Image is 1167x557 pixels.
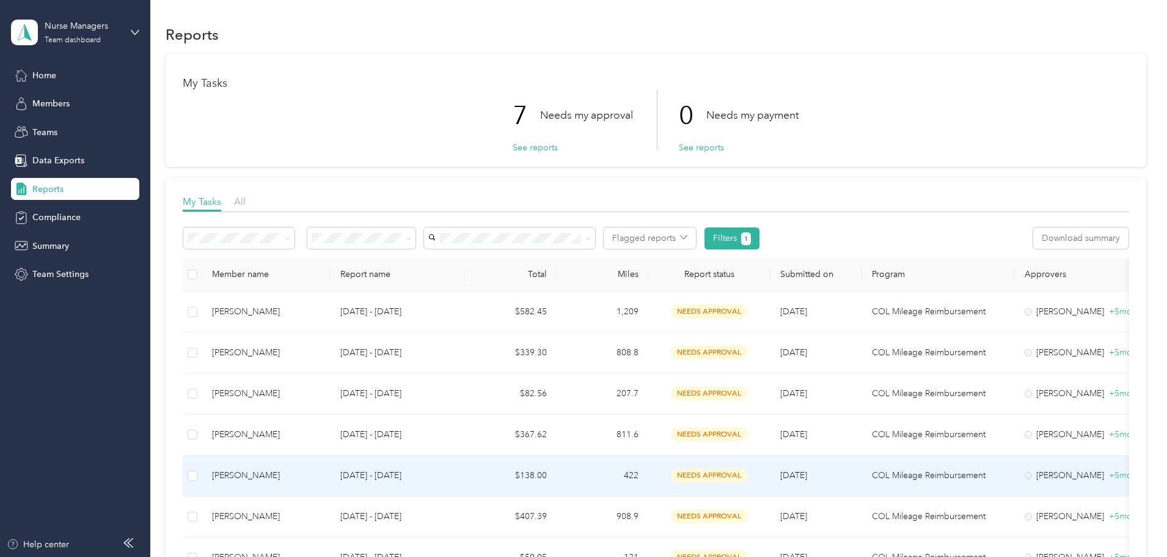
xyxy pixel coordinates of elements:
[557,496,648,537] td: 908.9
[465,496,557,537] td: $407.39
[780,429,807,440] span: [DATE]
[679,90,706,141] p: 0
[780,511,807,522] span: [DATE]
[1109,306,1140,317] span: + 5 more
[780,347,807,358] span: [DATE]
[340,346,455,360] p: [DATE] - [DATE]
[557,292,648,333] td: 1,209
[604,227,696,249] button: Flagged reports
[32,126,57,139] span: Teams
[744,234,748,245] span: 1
[872,346,1005,360] p: COL Mileage Reimbursement
[32,240,69,253] span: Summary
[1025,510,1127,523] div: [PERSON_NAME]
[671,386,748,400] span: needs approval
[465,456,557,496] td: $138.00
[557,374,648,415] td: 207.7
[671,427,748,441] span: needs approval
[658,269,761,279] span: Report status
[1025,346,1127,360] div: [PERSON_NAME]
[465,415,557,456] td: $367.62
[872,305,1005,319] p: COL Mileage Reimbursement
[566,269,638,279] div: Miles
[671,468,748,482] span: needs approval
[1109,388,1140,399] span: + 5 more
[862,333,1015,374] td: COL Mileage Reimbursement
[557,415,648,456] td: 811.6
[872,469,1005,482] p: COL Mileage Reimbursement
[671,304,748,319] span: needs approval
[202,258,331,292] th: Member name
[465,292,557,333] td: $582.45
[1033,227,1129,249] button: Download summary
[465,333,557,374] td: $339.30
[212,387,321,400] div: [PERSON_NAME]
[1025,469,1127,482] div: [PERSON_NAME]
[166,28,219,41] h1: Reports
[212,428,321,441] div: [PERSON_NAME]
[557,456,648,496] td: 422
[780,470,807,481] span: [DATE]
[340,305,455,319] p: [DATE] - [DATE]
[212,269,321,279] div: Member name
[540,108,633,123] p: Needs my approval
[183,77,1129,90] h1: My Tasks
[862,258,1015,292] th: Program
[475,269,547,279] div: Total
[513,90,540,141] p: 7
[679,141,724,154] button: See reports
[671,345,748,360] span: needs approval
[770,258,862,292] th: Submitted on
[862,374,1015,415] td: COL Mileage Reimbursement
[32,69,56,82] span: Home
[862,496,1015,537] td: COL Mileage Reimbursement
[780,388,807,399] span: [DATE]
[234,196,246,207] span: All
[183,196,221,207] span: My Tasks
[32,268,89,281] span: Team Settings
[872,428,1005,441] p: COL Mileage Reimbursement
[212,305,321,319] div: [PERSON_NAME]
[780,306,807,317] span: [DATE]
[340,469,455,482] p: [DATE] - [DATE]
[212,510,321,523] div: [PERSON_NAME]
[862,456,1015,496] td: COL Mileage Reimbursement
[45,37,101,44] div: Team dashboard
[32,154,84,167] span: Data Exports
[1109,429,1140,440] span: + 5 more
[741,232,752,245] button: 1
[513,141,558,154] button: See reports
[340,510,455,523] p: [DATE] - [DATE]
[1015,258,1137,292] th: Approvers
[1099,489,1167,557] iframe: Everlance-gr Chat Button Frame
[1025,387,1127,400] div: [PERSON_NAME]
[706,108,799,123] p: Needs my payment
[1025,305,1127,319] div: [PERSON_NAME]
[1109,470,1140,481] span: + 5 more
[1109,347,1140,358] span: + 5 more
[340,387,455,400] p: [DATE] - [DATE]
[872,387,1005,400] p: COL Mileage Reimbursement
[32,183,64,196] span: Reports
[1025,428,1127,441] div: [PERSON_NAME]
[45,20,121,32] div: Nurse Managers
[32,211,81,224] span: Compliance
[331,258,465,292] th: Report name
[704,227,760,249] button: Filters1
[872,510,1005,523] p: COL Mileage Reimbursement
[557,333,648,374] td: 808.8
[212,346,321,360] div: [PERSON_NAME]
[862,292,1015,333] td: COL Mileage Reimbursement
[32,97,70,110] span: Members
[465,374,557,415] td: $82.56
[340,428,455,441] p: [DATE] - [DATE]
[862,415,1015,456] td: COL Mileage Reimbursement
[212,469,321,482] div: [PERSON_NAME]
[7,538,69,551] button: Help center
[671,509,748,523] span: needs approval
